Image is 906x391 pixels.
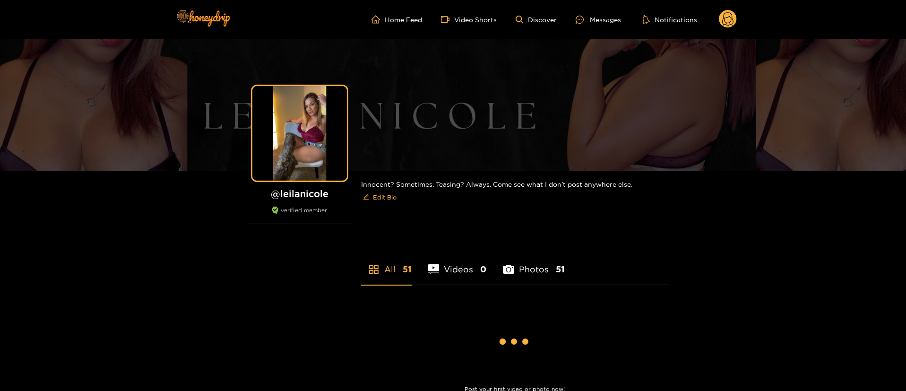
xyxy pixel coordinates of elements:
[361,242,412,285] li: All
[371,15,422,24] a: Home Feed
[441,15,454,24] span: video-camera
[248,207,352,224] div: verified member
[368,264,380,275] span: appstore
[361,190,398,205] button: editEdit Bio
[371,15,385,24] span: home
[403,263,412,275] span: 51
[516,16,557,24] a: Discover
[428,242,487,285] li: Videos
[248,188,352,200] h1: @ leilanicole
[373,192,397,202] span: Edit Bio
[556,263,565,275] span: 51
[363,194,369,201] span: edit
[441,15,497,24] a: Video Shorts
[361,171,668,212] div: Innocent? Sometimes. Teasing? Always. Come see what I don’t post anywhere else.
[576,14,621,25] div: Messages
[640,15,700,24] button: Notifications
[480,263,486,275] span: 0
[503,242,565,285] li: Photos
